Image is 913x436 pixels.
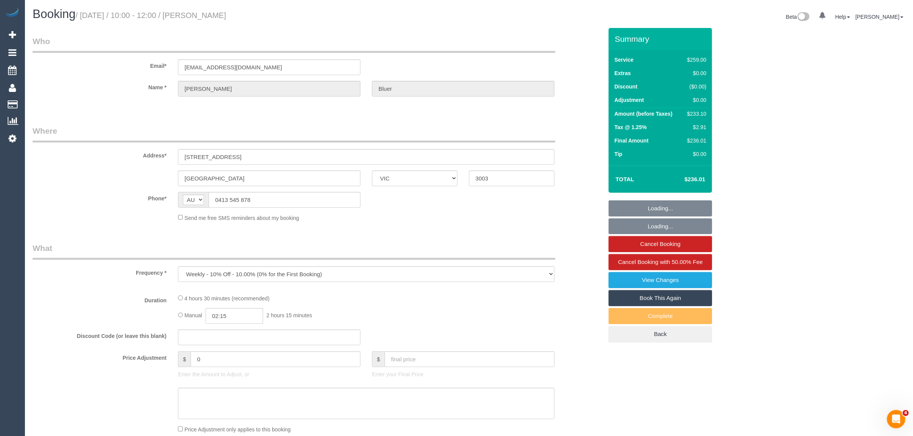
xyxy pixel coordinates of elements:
[614,123,647,131] label: Tax @ 1.25%
[609,254,712,270] a: Cancel Booking with 50.00% Fee
[27,329,172,340] label: Discount Code (or leave this blank)
[903,410,909,416] span: 4
[609,290,712,306] a: Book This Again
[609,236,712,252] a: Cancel Booking
[614,96,644,104] label: Adjustment
[372,351,385,367] span: $
[178,81,360,97] input: First Name*
[76,11,226,20] small: / [DATE] / 10:00 - 12:00 / [PERSON_NAME]
[618,259,703,265] span: Cancel Booking with 50.00% Fee
[684,137,706,144] div: $236.01
[184,312,202,318] span: Manual
[184,215,299,221] span: Send me free SMS reminders about my booking
[184,426,291,433] span: Price Adjustment only applies to this booking
[33,7,76,21] span: Booking
[178,370,360,378] p: Enter the Amount to Adjust, or
[684,56,706,64] div: $259.00
[614,137,648,144] label: Final Amount
[184,295,270,302] span: 4 hours 30 minutes (recommended)
[27,294,172,304] label: Duration
[385,351,554,367] input: final price
[27,81,172,91] label: Name *
[178,170,360,186] input: Suburb*
[178,351,191,367] span: $
[372,81,554,97] input: Last Name*
[27,192,172,202] label: Phone*
[178,59,360,75] input: Email*
[797,12,809,22] img: New interface
[33,243,555,260] legend: What
[614,69,631,77] label: Extras
[609,272,712,288] a: View Changes
[469,170,554,186] input: Post Code*
[27,59,172,70] label: Email*
[27,351,172,362] label: Price Adjustment
[684,123,706,131] div: $2.91
[615,34,708,43] h3: Summary
[684,69,706,77] div: $0.00
[614,83,637,90] label: Discount
[887,410,905,428] iframe: Intercom live chat
[684,110,706,118] div: $233.10
[661,176,705,183] h4: $236.01
[835,14,850,20] a: Help
[684,96,706,104] div: $0.00
[614,150,622,158] label: Tip
[614,110,672,118] label: Amount (before Taxes)
[615,176,634,182] strong: Total
[27,149,172,159] label: Address*
[33,125,555,143] legend: Where
[609,326,712,342] a: Back
[372,370,554,378] p: Enter your Final Price
[209,192,360,208] input: Phone*
[266,312,312,318] span: 2 hours 15 minutes
[786,14,810,20] a: Beta
[684,83,706,90] div: ($0.00)
[27,266,172,277] label: Frequency *
[614,56,633,64] label: Service
[855,14,903,20] a: [PERSON_NAME]
[33,36,555,53] legend: Who
[5,8,20,18] img: Automaid Logo
[684,150,706,158] div: $0.00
